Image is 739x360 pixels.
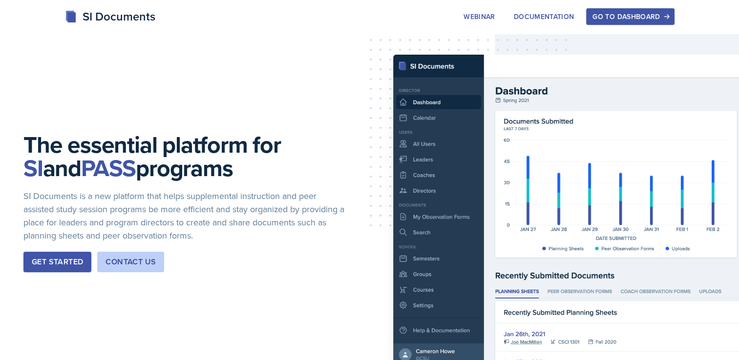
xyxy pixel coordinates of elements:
div: Contact Us [106,256,156,268]
button: Webinar [457,8,501,25]
button: Go to Dashboard [586,8,674,25]
button: Contact Us [97,252,164,272]
div: Webinar [464,13,495,20]
div: Get Started [32,256,83,268]
div: SI Documents [65,8,155,25]
button: Get Started [23,252,91,272]
div: Go to Dashboard [592,13,668,20]
div: Documentation [514,13,574,20]
button: Documentation [507,8,581,25]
